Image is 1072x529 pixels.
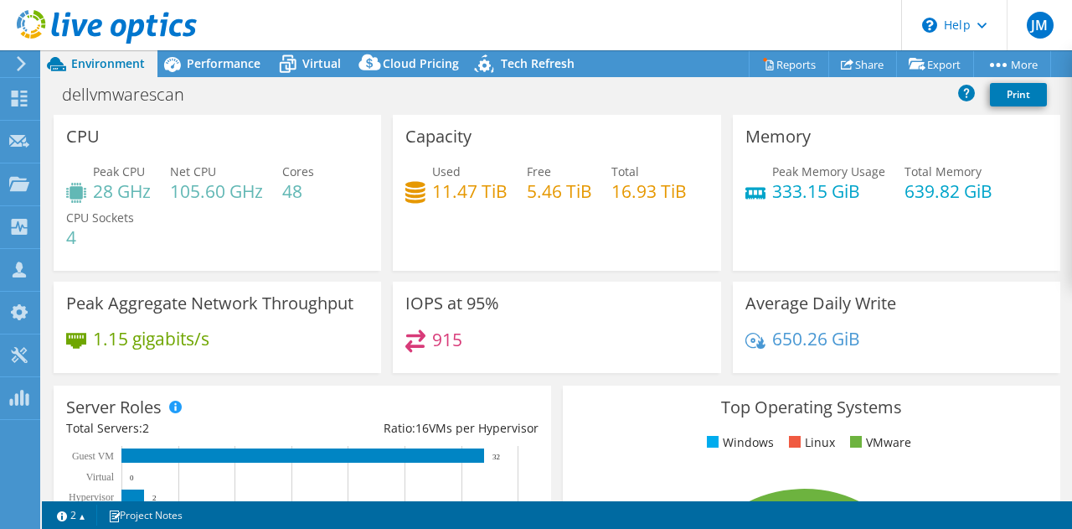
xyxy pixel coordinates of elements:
li: Windows [703,433,774,452]
a: Share [828,51,897,77]
span: Performance [187,55,260,71]
h4: 5.46 TiB [527,182,592,200]
h3: Capacity [405,127,472,146]
span: 2 [142,420,149,436]
text: Virtual [86,471,115,483]
li: Linux [785,433,835,452]
text: 0 [130,474,134,482]
h4: 1.15 gigabits/s [93,329,209,348]
div: Total Servers: [66,419,302,438]
div: Ratio: VMs per Hypervisor [302,419,539,438]
span: Peak CPU [93,163,145,179]
h3: Average Daily Write [745,294,896,313]
h4: 333.15 GiB [772,182,885,200]
h3: CPU [66,127,100,146]
h4: 105.60 GHz [170,182,263,200]
h4: 650.26 GiB [772,329,860,348]
h4: 4 [66,228,134,246]
a: Reports [749,51,829,77]
span: Total [611,163,639,179]
h1: dellvmwarescan [54,86,210,104]
h4: 16.93 TiB [611,182,687,200]
text: 32 [492,453,500,461]
span: CPU Sockets [66,210,134,226]
h4: 11.47 TiB [432,182,508,200]
span: Virtual [302,55,341,71]
a: Export [896,51,974,77]
li: VMware [846,433,911,452]
h4: 48 [282,182,314,200]
a: 2 [45,505,97,526]
h4: 28 GHz [93,182,151,200]
span: JM [1027,12,1054,39]
span: Free [527,163,551,179]
span: Cores [282,163,314,179]
text: Hypervisor [69,491,114,503]
span: Tech Refresh [501,55,575,71]
a: Print [990,83,1047,106]
span: Used [432,163,461,179]
h3: IOPS at 95% [405,294,499,313]
a: More [973,51,1051,77]
span: Cloud Pricing [383,55,459,71]
span: Peak Memory Usage [772,163,885,179]
h3: Top Operating Systems [575,398,1048,417]
h3: Peak Aggregate Network Throughput [66,294,353,313]
span: Environment [71,55,145,71]
h3: Server Roles [66,398,162,417]
span: 16 [415,420,429,436]
a: Project Notes [96,505,194,526]
span: Total Memory [904,163,982,179]
h4: 915 [432,330,462,349]
h3: Memory [745,127,811,146]
text: Guest VM [72,450,114,462]
h4: 639.82 GiB [904,182,992,200]
span: Net CPU [170,163,216,179]
text: 2 [152,494,157,502]
svg: \n [922,18,937,33]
